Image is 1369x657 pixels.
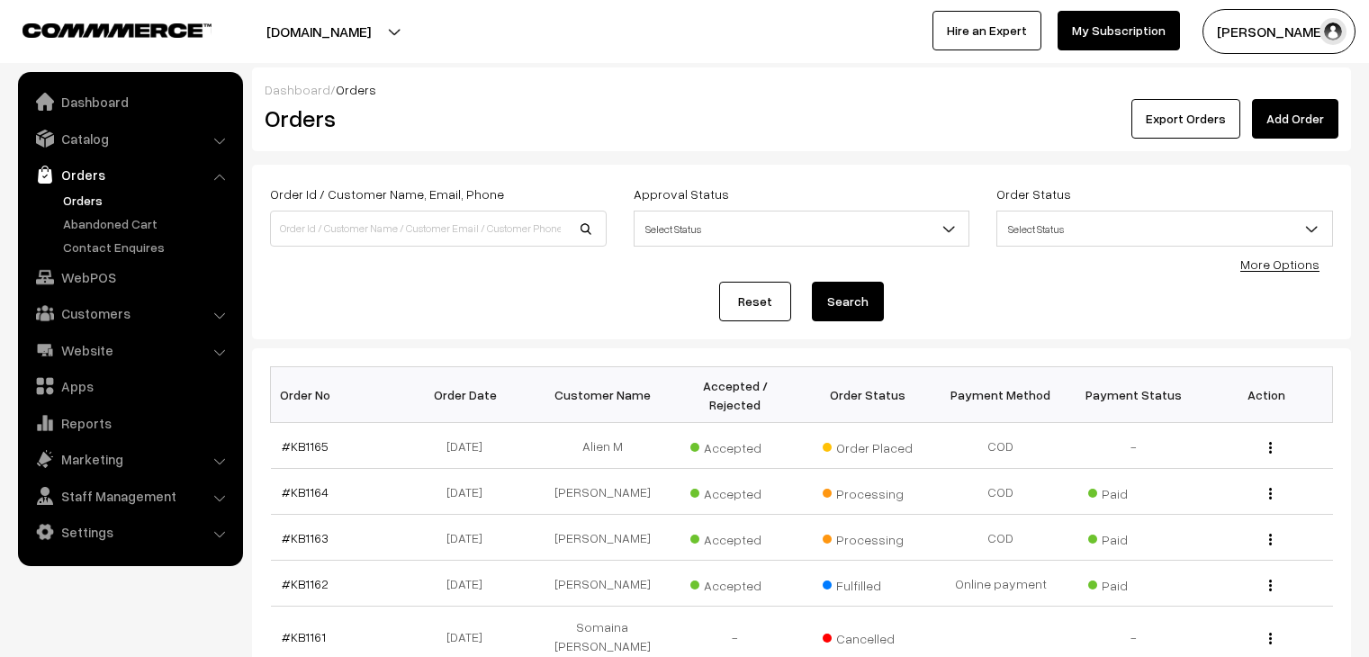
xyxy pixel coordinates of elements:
h2: Orders [265,104,605,132]
button: Search [812,282,884,321]
button: [PERSON_NAME]… [1202,9,1355,54]
a: My Subscription [1058,11,1180,50]
a: Apps [23,370,237,402]
th: Customer Name [536,367,670,423]
span: Select Status [996,211,1333,247]
input: Order Id / Customer Name / Customer Email / Customer Phone [270,211,607,247]
a: Orders [23,158,237,191]
th: Action [1200,367,1333,423]
a: Reset [719,282,791,321]
span: Accepted [690,480,780,503]
a: #KB1164 [282,484,329,499]
td: [DATE] [403,469,536,515]
button: Export Orders [1131,99,1240,139]
button: [DOMAIN_NAME] [203,9,434,54]
span: Paid [1088,480,1178,503]
span: Select Status [997,213,1332,245]
a: #KB1161 [282,629,326,644]
th: Order Status [802,367,935,423]
a: Dashboard [23,85,237,118]
a: Reports [23,407,237,439]
td: [DATE] [403,423,536,469]
td: [DATE] [403,515,536,561]
a: More Options [1240,256,1319,272]
a: #KB1162 [282,576,329,591]
th: Payment Status [1067,367,1201,423]
td: COD [934,423,1067,469]
span: Cancelled [823,625,913,648]
a: Staff Management [23,480,237,512]
a: Customers [23,297,237,329]
a: Dashboard [265,82,330,97]
span: Processing [823,480,913,503]
th: Payment Method [934,367,1067,423]
span: Orders [336,82,376,97]
span: Accepted [690,571,780,595]
img: Menu [1269,534,1272,545]
label: Approval Status [634,184,729,203]
a: #KB1163 [282,530,329,545]
img: Menu [1269,633,1272,644]
img: Menu [1269,442,1272,454]
span: Select Status [635,213,969,245]
span: Paid [1088,526,1178,549]
td: - [1067,423,1201,469]
span: Order Placed [823,434,913,457]
a: Add Order [1252,99,1338,139]
img: Menu [1269,488,1272,499]
span: Accepted [690,526,780,549]
a: Website [23,334,237,366]
td: COD [934,515,1067,561]
td: [PERSON_NAME] [536,561,670,607]
a: Contact Enquires [59,238,237,256]
span: Fulfilled [823,571,913,595]
a: Abandoned Cart [59,214,237,233]
a: Settings [23,516,237,548]
a: WebPOS [23,261,237,293]
span: Select Status [634,211,970,247]
th: Order No [271,367,404,423]
a: COMMMERCE [23,18,180,40]
span: Processing [823,526,913,549]
label: Order Id / Customer Name, Email, Phone [270,184,504,203]
td: Alien M [536,423,670,469]
a: Orders [59,191,237,210]
td: [DATE] [403,561,536,607]
th: Order Date [403,367,536,423]
span: Paid [1088,571,1178,595]
td: COD [934,469,1067,515]
img: Menu [1269,580,1272,591]
label: Order Status [996,184,1071,203]
a: #KB1165 [282,438,329,454]
td: [PERSON_NAME] [536,469,670,515]
td: Online payment [934,561,1067,607]
a: Catalog [23,122,237,155]
img: COMMMERCE [23,23,212,37]
a: Hire an Expert [932,11,1041,50]
td: [PERSON_NAME] [536,515,670,561]
th: Accepted / Rejected [669,367,802,423]
img: user [1319,18,1346,45]
span: Accepted [690,434,780,457]
div: / [265,80,1338,99]
a: Marketing [23,443,237,475]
